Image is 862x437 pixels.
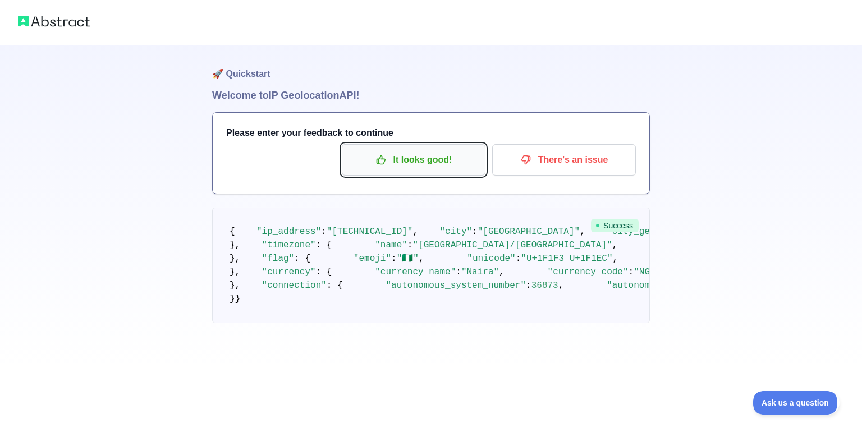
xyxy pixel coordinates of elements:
[492,144,636,176] button: There's an issue
[607,280,779,291] span: "autonomous_system_organization"
[262,254,295,264] span: "flag"
[212,88,650,103] h1: Welcome to IP Geolocation API!
[342,144,485,176] button: It looks good!
[467,254,515,264] span: "unicode"
[412,240,612,250] span: "[GEOGRAPHIC_DATA]/[GEOGRAPHIC_DATA]"
[501,150,627,169] p: There's an issue
[612,240,618,250] span: ,
[634,267,661,277] span: "NGN"
[256,227,321,237] span: "ip_address"
[456,267,461,277] span: :
[321,227,327,237] span: :
[526,280,531,291] span: :
[439,227,472,237] span: "city"
[375,240,407,250] span: "name"
[226,126,636,140] h3: Please enter your feedback to continue
[521,254,612,264] span: "U+1F1F3 U+1F1EC"
[262,280,327,291] span: "connection"
[461,267,499,277] span: "Naira"
[230,227,235,237] span: {
[516,254,521,264] span: :
[407,240,413,250] span: :
[294,254,310,264] span: : {
[391,254,397,264] span: :
[316,240,332,250] span: : {
[397,254,419,264] span: "🇳🇬"
[499,267,505,277] span: ,
[412,227,418,237] span: ,
[558,280,564,291] span: ,
[375,267,456,277] span: "currency_name"
[262,240,316,250] span: "timezone"
[327,227,413,237] span: "[TECHNICAL_ID]"
[386,280,526,291] span: "autonomous_system_number"
[580,227,585,237] span: ,
[478,227,580,237] span: "[GEOGRAPHIC_DATA]"
[531,280,558,291] span: 36873
[18,13,90,29] img: Abstract logo
[548,267,629,277] span: "currency_code"
[419,254,424,264] span: ,
[327,280,343,291] span: : {
[472,227,478,237] span: :
[591,219,639,232] span: Success
[753,391,840,415] iframe: Toggle Customer Support
[316,267,332,277] span: : {
[350,150,477,169] p: It looks good!
[629,267,634,277] span: :
[212,45,650,88] h1: 🚀 Quickstart
[354,254,391,264] span: "emoji"
[613,254,618,264] span: ,
[262,267,316,277] span: "currency"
